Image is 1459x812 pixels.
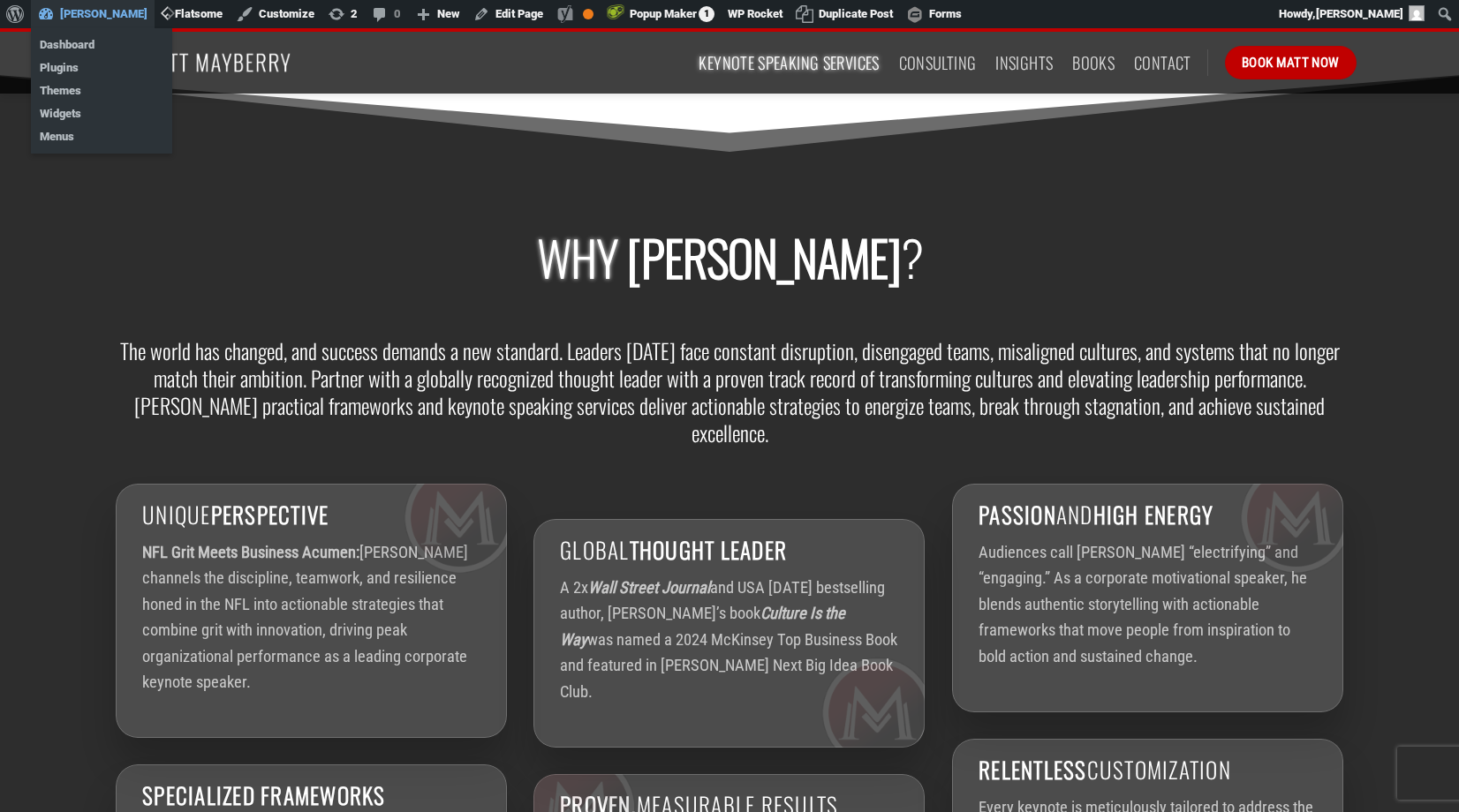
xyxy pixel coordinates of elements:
[979,756,1317,783] h4: Customization
[31,125,172,148] a: Menus
[1242,52,1340,73] span: Book Matt Now
[979,753,1087,786] span: Relentless
[995,47,1053,79] a: Insights
[31,34,172,56] a: Dashboard
[1225,46,1357,79] a: Book Matt Now
[31,74,172,154] ul: Matt Mayberry
[583,9,593,19] div: OK
[102,32,291,94] img: Matt Mayberry
[116,228,1343,286] h2: ?
[560,537,898,563] h4: Global
[1316,7,1403,20] span: [PERSON_NAME]
[630,533,788,566] span: Thought Leader
[116,337,1343,447] h2: The world has changed, and success demands a new standard. Leaders [DATE] face constant disruptio...
[31,56,172,79] a: Plugins
[31,28,172,85] ul: Matt Mayberry
[627,221,901,293] span: [PERSON_NAME]
[31,102,172,125] a: Widgets
[537,221,618,293] span: Why
[142,782,480,808] h4: Specialized Frameworks
[31,79,172,102] a: Themes
[699,6,714,22] span: 1
[899,47,977,79] a: Consulting
[699,47,879,79] a: Keynote Speaking Services
[1072,47,1115,79] a: Books
[1134,47,1191,79] a: Contact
